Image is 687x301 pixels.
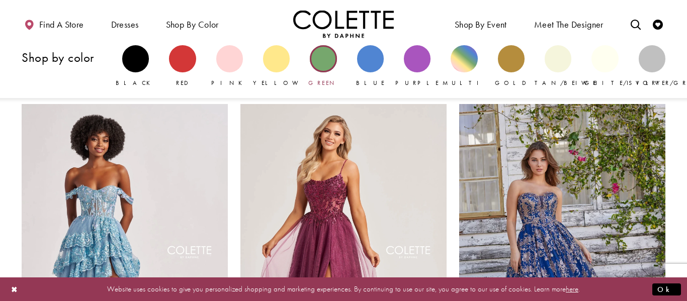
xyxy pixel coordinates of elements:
a: Toggle search [628,10,643,38]
img: Colette by Daphne [293,10,394,38]
a: Check Wishlist [650,10,665,38]
span: Pink [211,79,247,87]
a: Pink [216,45,243,87]
span: Shop By Event [452,10,509,38]
span: White/Ivory [581,79,665,87]
a: Black [122,45,149,87]
span: Shop by color [166,20,219,30]
span: Yellow [253,79,304,87]
a: Multi [451,45,477,87]
a: Tan/Beige [545,45,571,87]
span: Black [116,79,155,87]
span: Dresses [109,10,141,38]
a: Red [169,45,196,87]
a: Visit Home Page [293,10,394,38]
span: Meet the designer [534,20,604,30]
button: Submit Dialog [652,283,681,295]
a: Green [310,45,336,87]
span: Red [176,79,189,87]
a: White/Ivory [591,45,618,87]
a: Find a store [22,10,86,38]
a: here [566,284,578,294]
a: Silver/Gray [639,45,665,87]
span: Multi [443,79,486,87]
p: Website uses cookies to give you personalized shopping and marketing experiences. By continuing t... [72,282,615,296]
span: Green [308,79,338,87]
a: Blue [357,45,384,87]
span: Find a store [39,20,84,30]
a: Meet the designer [532,10,606,38]
span: Tan/Beige [535,79,597,87]
span: Shop By Event [455,20,507,30]
span: Purple [395,79,439,87]
a: Gold [498,45,525,87]
a: Purple [404,45,431,87]
button: Close Dialog [6,280,23,298]
h3: Shop by color [22,51,112,64]
a: Yellow [263,45,290,87]
span: Gold [495,79,527,87]
span: Shop by color [163,10,221,38]
span: Blue [356,79,385,87]
span: Dresses [111,20,139,30]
